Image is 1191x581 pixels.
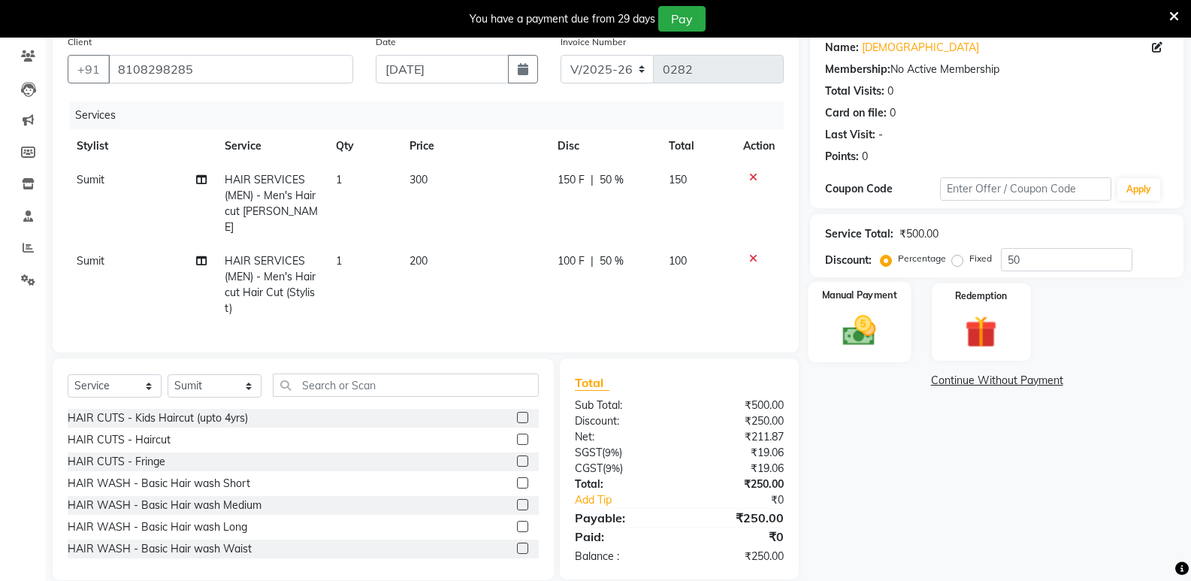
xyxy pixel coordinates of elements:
div: ₹250.00 [679,477,795,492]
div: You have a payment due from 29 days [470,11,655,27]
span: 9% [605,446,619,458]
input: Search or Scan [273,374,539,397]
div: Net: [564,429,679,445]
div: 0 [890,105,896,121]
div: Services [69,101,795,129]
button: +91 [68,55,110,83]
th: Qty [327,129,401,163]
div: Total Visits: [825,83,884,99]
div: HAIR WASH - Basic Hair wash Waist [68,541,252,557]
span: 100 [669,254,687,268]
span: Sumit [77,173,104,186]
th: Disc [549,129,660,163]
div: Card on file: [825,105,887,121]
button: Pay [658,6,706,32]
span: 300 [410,173,428,186]
div: Last Visit: [825,127,875,143]
input: Search by Name/Mobile/Email/Code [108,55,353,83]
span: 1 [336,254,342,268]
div: ₹500.00 [679,398,795,413]
span: HAIR SERVICES (MEN) - Men's Haircut Hair Cut (Stylist) [225,254,316,315]
span: SGST [575,446,602,459]
div: Points: [825,149,859,165]
div: Membership: [825,62,890,77]
span: 50 % [600,253,624,269]
span: 200 [410,254,428,268]
img: _cash.svg [833,311,886,350]
img: _gift.svg [955,312,1007,352]
th: Price [401,129,548,163]
label: Percentage [898,252,946,265]
div: ₹0 [679,528,795,546]
span: | [591,253,594,269]
div: HAIR CUTS - Fringe [68,454,165,470]
div: Service Total: [825,226,893,242]
div: HAIR WASH - Basic Hair wash Short [68,476,250,492]
label: Redemption [955,289,1007,303]
span: 150 [669,173,687,186]
div: ( ) [564,461,679,477]
th: Stylist [68,129,216,163]
div: Payable: [564,509,679,527]
div: Discount: [825,253,872,268]
div: Balance : [564,549,679,564]
div: ₹19.06 [679,445,795,461]
div: HAIR CUTS - Haircut [68,432,171,448]
span: 100 F [558,253,585,269]
div: Name: [825,40,859,56]
label: Invoice Number [561,35,626,49]
div: ( ) [564,445,679,461]
span: HAIR SERVICES (MEN) - Men's Haircut [PERSON_NAME] [225,173,318,234]
span: 9% [606,462,620,474]
div: ₹250.00 [679,413,795,429]
div: ₹250.00 [679,549,795,564]
div: Discount: [564,413,679,429]
label: Manual Payment [822,288,897,302]
span: Total [575,375,609,391]
div: ₹19.06 [679,461,795,477]
div: ₹0 [699,492,795,508]
div: No Active Membership [825,62,1168,77]
div: HAIR WASH - Basic Hair wash Medium [68,498,261,513]
span: 1 [336,173,342,186]
span: Sumit [77,254,104,268]
div: Paid: [564,528,679,546]
span: CGST [575,461,603,475]
div: Sub Total: [564,398,679,413]
div: HAIR CUTS - Kids Haircut (upto 4yrs) [68,410,248,426]
th: Service [216,129,327,163]
label: Client [68,35,92,49]
span: | [591,172,594,188]
label: Date [376,35,396,49]
th: Total [660,129,734,163]
div: Coupon Code [825,181,939,197]
div: 0 [862,149,868,165]
a: [DEMOGRAPHIC_DATA] [862,40,979,56]
input: Enter Offer / Coupon Code [940,177,1111,201]
div: ₹211.87 [679,429,795,445]
div: Total: [564,477,679,492]
div: ₹500.00 [899,226,939,242]
div: 0 [887,83,893,99]
th: Action [734,129,784,163]
a: Add Tip [564,492,699,508]
a: Continue Without Payment [813,373,1180,389]
label: Fixed [969,252,992,265]
div: HAIR WASH - Basic Hair wash Long [68,519,247,535]
button: Apply [1117,178,1160,201]
div: ₹250.00 [679,509,795,527]
span: 150 F [558,172,585,188]
span: 50 % [600,172,624,188]
div: - [878,127,883,143]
